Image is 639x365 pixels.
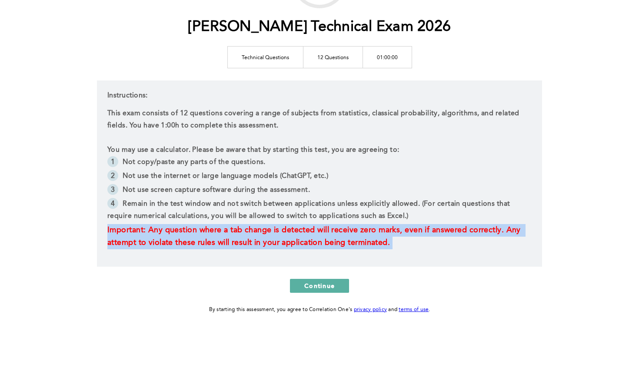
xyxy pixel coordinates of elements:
li: Not use screen capture software during the assessment. [107,184,532,198]
h1: [PERSON_NAME] Technical Exam 2026 [188,18,451,36]
p: You may use a calculator. Please be aware that by starting this test, you are agreeing to: [107,144,532,156]
li: Not copy/paste any parts of the questions. [107,156,532,170]
li: Remain in the test window and not switch between applications unless explicitly allowed. (For cer... [107,198,532,224]
button: Continue [290,279,349,293]
a: privacy policy [354,307,387,312]
a: terms of use [399,307,429,312]
td: 12 Questions [303,46,363,68]
span: Continue [304,281,335,290]
td: 01:00:00 [363,46,412,68]
div: Instructions: [97,80,542,267]
td: Technical Questions [227,46,303,68]
p: This exam consists of 12 questions covering a range of subjects from statistics, classical probab... [107,107,532,132]
div: By starting this assessment, you agree to Correlation One's and . [209,305,430,315]
li: Not use the internet or large language models (ChatGPT, etc.) [107,170,532,184]
span: Important: Any question where a tab change is detected will receive zero marks, even if answered ... [107,226,523,247]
